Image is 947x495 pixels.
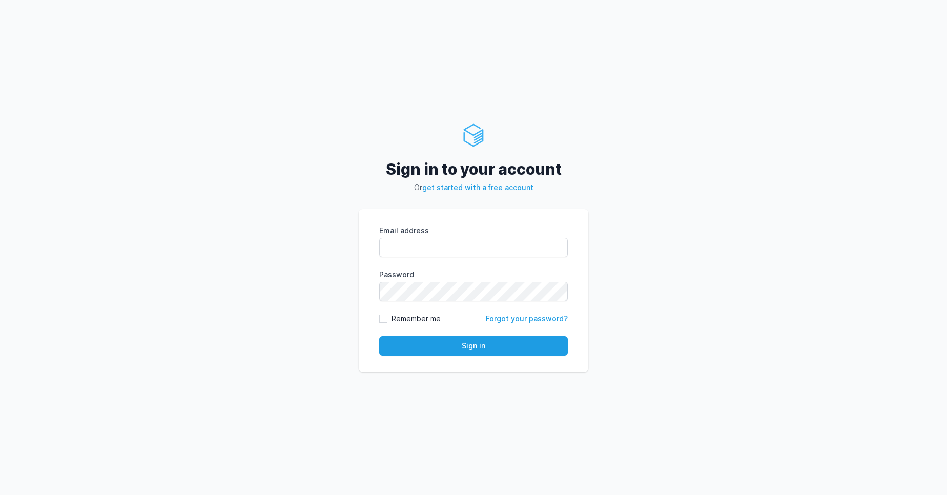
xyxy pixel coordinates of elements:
button: Sign in [379,336,568,356]
label: Remember me [392,314,441,324]
h2: Sign in to your account [359,160,588,178]
p: Or [359,182,588,193]
img: ServerAuth [461,123,486,148]
label: Email address [379,225,568,236]
label: Password [379,270,568,280]
a: get started with a free account [422,183,533,192]
a: Forgot your password? [486,314,568,323]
